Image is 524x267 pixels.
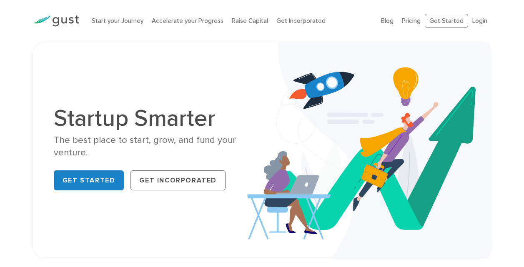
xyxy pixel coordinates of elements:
[402,17,421,25] a: Pricing
[130,170,226,190] a: Get Incorporated
[247,42,491,259] img: Startup Smarter Hero
[276,17,326,25] a: Get Incorporated
[425,14,468,28] a: Get Started
[152,17,223,25] a: Accelerate your Progress
[54,134,256,159] div: The best place to start, grow, and fund your venture.
[54,170,124,190] a: Get Started
[92,17,143,25] a: Start your Journey
[472,17,487,25] a: Login
[232,17,268,25] a: Raise Capital
[381,17,394,25] a: Blog
[33,15,79,27] img: Gust Logo
[54,107,256,130] h1: Startup Smarter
